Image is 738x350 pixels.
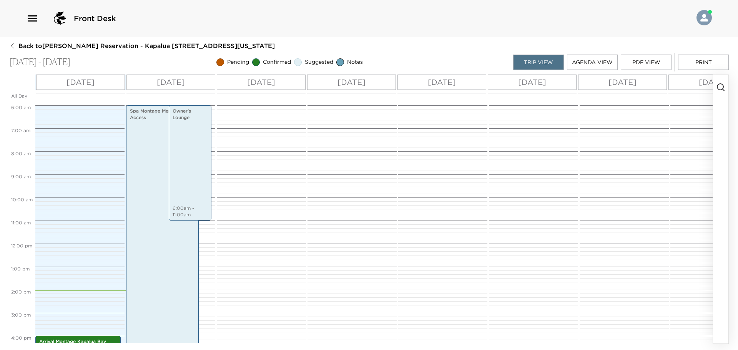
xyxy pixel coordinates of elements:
[9,105,33,110] span: 6:00 AM
[36,75,125,90] button: [DATE]
[247,76,275,88] p: [DATE]
[488,75,577,90] button: [DATE]
[227,58,249,66] span: Pending
[130,108,195,121] p: Spa Montage Member Access
[9,312,33,318] span: 3:00 PM
[9,41,275,50] button: Back to[PERSON_NAME] Reservation - Kapalua [STREET_ADDRESS][US_STATE]
[217,75,306,90] button: [DATE]
[307,75,396,90] button: [DATE]
[621,55,672,70] button: PDF View
[11,93,33,100] p: All Day
[518,76,546,88] p: [DATE]
[428,76,456,88] p: [DATE]
[347,58,363,66] span: Notes
[9,335,33,341] span: 4:00 PM
[74,13,116,24] span: Front Desk
[696,10,712,25] img: User
[9,57,70,68] p: [DATE] - [DATE]
[337,76,366,88] p: [DATE]
[9,220,33,226] span: 11:00 AM
[263,58,291,66] span: Confirmed
[608,76,637,88] p: [DATE]
[513,55,564,70] button: Trip View
[9,289,33,295] span: 2:00 PM
[9,128,32,133] span: 7:00 AM
[66,76,95,88] p: [DATE]
[173,108,208,121] p: Owner's Lounge
[169,105,211,221] div: Owner's Lounge6:00am - 11:00am
[678,55,729,70] button: Print
[305,58,333,66] span: Suggested
[9,243,34,249] span: 12:00 PM
[9,151,33,156] span: 8:00 AM
[9,266,32,272] span: 1:00 PM
[699,76,727,88] p: [DATE]
[126,75,215,90] button: [DATE]
[39,338,117,345] p: Arrival Montage Kapalua Bay
[173,205,208,218] p: 6:00am - 11:00am
[18,41,275,50] span: Back to [PERSON_NAME] Reservation - Kapalua [STREET_ADDRESS][US_STATE]
[9,174,33,179] span: 9:00 AM
[397,75,486,90] button: [DATE]
[567,55,618,70] button: Agenda View
[157,76,185,88] p: [DATE]
[51,9,69,28] img: logo
[578,75,667,90] button: [DATE]
[9,197,35,202] span: 10:00 AM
